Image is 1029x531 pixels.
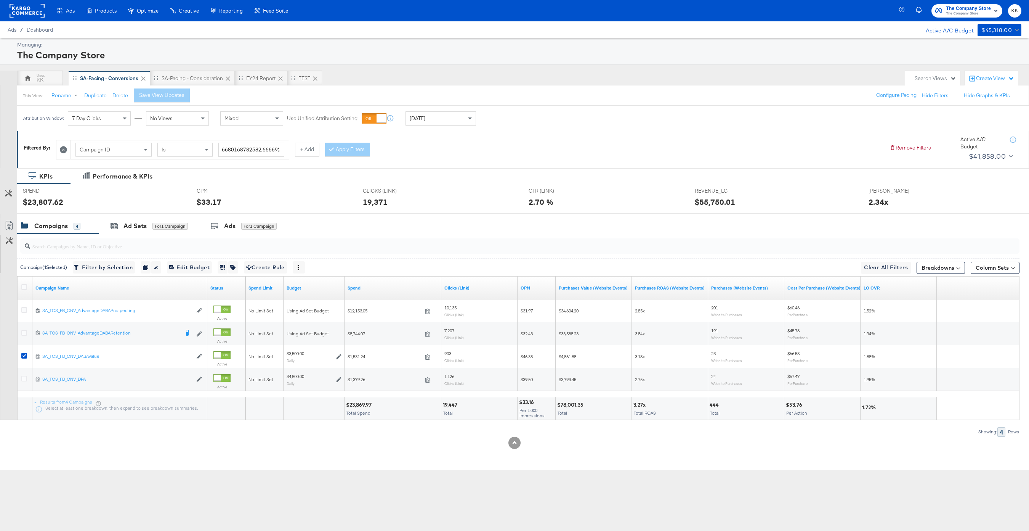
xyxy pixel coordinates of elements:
span: Filter by Selection [75,263,133,272]
div: $55,750.01 [695,196,735,208]
span: 10,135 [444,305,457,311]
span: [PERSON_NAME] [869,187,926,195]
sub: Per Purchase [787,358,808,363]
div: The Company Store [17,48,1019,61]
span: CTR (LINK) [529,187,586,195]
button: Column Sets [971,262,1019,274]
a: The average cost for each purchase tracked by your Custom Audience pixel on your website after pe... [787,285,861,291]
span: The Company Store [946,5,991,13]
input: Search Campaigns by Name, ID or Objective [30,236,925,251]
sub: Website Purchases [711,335,742,340]
span: 3.18x [635,354,645,359]
a: The number of times a purchase was made tracked by your Custom Audience pixel on your website aft... [711,285,781,291]
sub: Daily [287,358,295,363]
a: Shows the current state of your Ad Campaign. [210,285,242,291]
button: Remove Filters [890,144,931,151]
button: $45,318.00 [978,24,1021,36]
div: Drag to reorder tab [154,76,158,80]
label: Active [213,385,231,389]
div: Active A/C Budget [918,24,974,35]
a: 1/0 Purchases / Clicks [864,285,934,291]
a: SA_TCS_FB_CNV_AdvantageDABARetention [42,330,179,338]
span: / [16,27,27,33]
a: The total value of the purchase actions divided by spend tracked by your Custom Audience pixel on... [635,285,705,291]
div: SA_TCS_FB_CNV_DPA [42,377,192,383]
div: 4 [997,427,1005,437]
span: 2.75x [635,377,645,382]
div: KK [37,76,43,84]
div: 4 [74,223,80,230]
div: for 1 Campaign [152,223,188,230]
a: The total value of the purchase actions tracked by your Custom Audience pixel on your website aft... [559,285,629,291]
div: Campaigns [34,222,68,230]
div: 2.34x [869,196,888,208]
span: $8,744.07 [348,331,422,337]
a: Dashboard [27,27,53,33]
span: $57.47 [787,374,800,380]
div: Ads [224,222,236,230]
span: 2.85x [635,308,645,314]
span: [DATE] [410,115,425,122]
span: Ads [8,27,16,33]
span: Total [710,410,720,416]
div: 19,371 [363,196,388,208]
div: Performance & KPIs [93,172,152,181]
span: Clear All Filters [864,263,908,272]
span: Creative [179,8,199,14]
a: The total amount spent to date. [348,285,438,291]
span: 23 [711,351,716,357]
a: The maximum amount you're willing to spend on your ads, on average each day or over the lifetime ... [287,285,341,291]
span: Mixed [224,115,239,122]
div: Using Ad Set Budget [287,331,341,337]
span: 7 Day Clicks [72,115,101,122]
span: Total [443,410,453,416]
div: $23,869.97 [346,401,374,409]
div: SA-Pacing - Conversions [80,75,138,82]
span: 191 [711,328,718,334]
span: 1.95% [864,377,875,382]
span: Edit Budget [169,263,210,272]
button: Filter by Selection [73,261,135,274]
a: SA_TCS_FB_CNV_DABAValue [42,354,192,360]
span: CLICKS (LINK) [363,187,420,195]
div: 3.27x [633,401,648,409]
span: Reporting [219,8,243,14]
div: Managing: [17,41,1019,48]
span: $46.35 [521,354,533,359]
span: Feed Suite [263,8,288,14]
span: 903 [444,351,451,357]
a: SA_TCS_FB_CNV_DPA [42,377,192,383]
a: SA_TCS_FB_CNV_AdvantageDABAProspecting [42,308,192,314]
div: 1.72% [862,404,878,411]
sub: Clicks (Link) [444,312,464,317]
div: Drag to reorder tab [72,76,77,80]
div: Create View [976,75,1014,82]
span: No Limit Set [248,331,273,336]
sub: Website Purchases [711,312,742,317]
span: REVENUE_LC [695,187,752,195]
span: Ads [66,8,75,14]
sub: Per Purchase [787,381,808,386]
sub: Per Purchase [787,312,808,317]
span: 1.94% [864,331,875,336]
button: Hide Filters [922,92,949,99]
span: Optimize [137,8,159,14]
span: $34,604.20 [559,308,579,314]
div: Rows [1008,429,1019,434]
span: No Limit Set [248,354,273,359]
div: KPIs [39,172,53,181]
button: Breakdowns [917,262,965,274]
button: Configure Pacing [871,88,922,102]
div: Using Ad Set Budget [287,308,341,314]
label: Active [213,362,231,367]
span: Products [95,8,117,14]
div: Attribution Window: [23,116,64,121]
span: Per 1,000 Impressions [519,408,545,419]
span: Create Rule [246,263,285,272]
span: 1.88% [864,354,875,359]
div: for 1 Campaign [241,223,277,230]
span: $66.58 [787,351,800,357]
span: No Limit Set [248,377,273,382]
button: Delete [112,92,128,99]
